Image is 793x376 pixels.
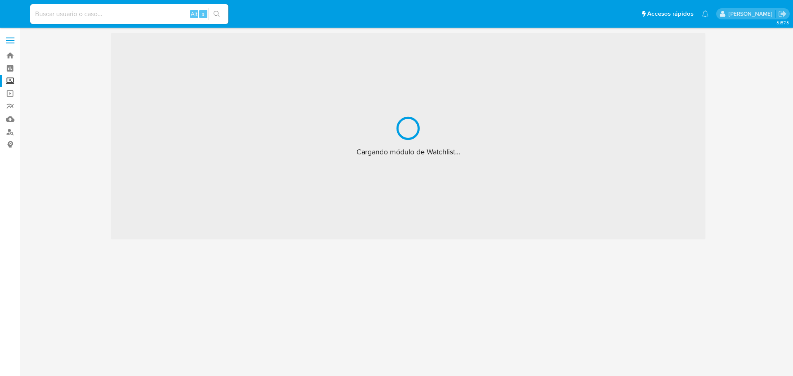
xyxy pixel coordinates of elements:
button: search-icon [208,8,225,20]
p: fernanda.escarenogarcia@mercadolibre.com.mx [729,10,775,18]
span: Alt [191,10,197,18]
a: Notificaciones [702,10,709,17]
span: Accesos rápidos [647,9,693,18]
a: Salir [778,9,787,18]
span: Cargando módulo de Watchlist... [356,147,460,157]
input: Buscar usuario o caso... [30,9,228,19]
span: s [202,10,204,18]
